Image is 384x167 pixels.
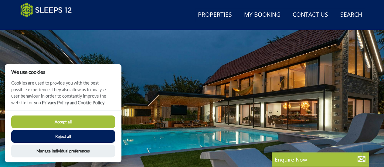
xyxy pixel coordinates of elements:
iframe: Customer reviews powered by Trustpilot [17,21,80,26]
a: My Booking [242,8,283,22]
a: Properties [195,8,234,22]
a: Search [338,8,365,22]
button: Manage Individual preferences [11,145,115,157]
h2: We use cookies [5,69,121,75]
button: Reject all [11,130,115,143]
img: Sleeps 12 [20,2,72,18]
button: Accept all [11,115,115,128]
a: Privacy Policy and Cookie Policy [42,100,104,105]
p: Cookies are used to provide you with the best possible experience. They also allow us to analyse ... [5,80,121,110]
p: Enquire Now [275,155,366,163]
a: Contact Us [290,8,331,22]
